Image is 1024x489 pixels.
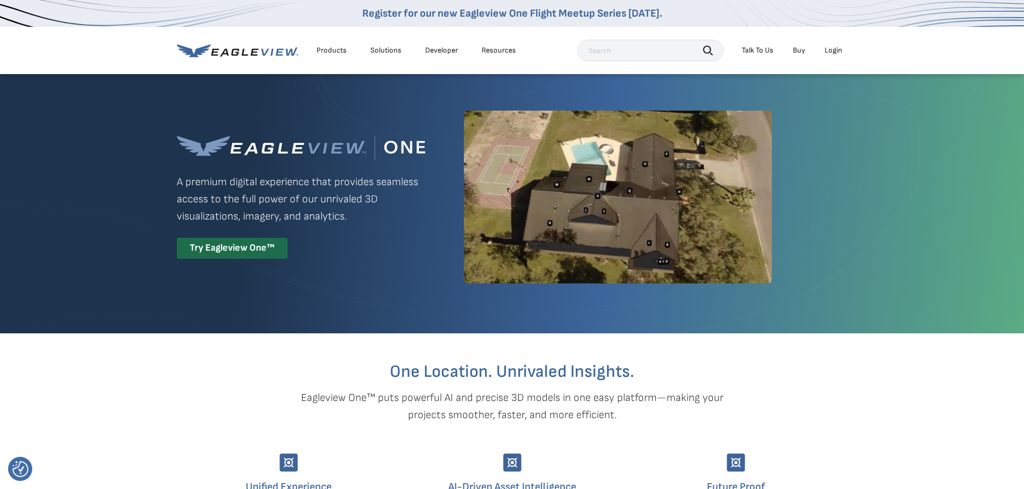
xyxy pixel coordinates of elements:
[577,40,724,61] input: Search
[362,7,662,20] a: Register for our new Eagleview One Flight Meetup Series [DATE].
[177,238,288,259] div: Try Eagleview One™
[425,46,458,55] a: Developer
[185,363,840,381] h2: One Location. Unrivaled Insights.
[12,461,28,477] button: Consent Preferences
[482,46,516,55] div: Resources
[503,454,521,472] img: Group-9744.svg
[727,454,745,472] img: Group-9744.svg
[742,46,774,55] div: Talk To Us
[177,135,425,160] img: Eagleview One™
[280,454,298,472] img: Group-9744.svg
[317,46,347,55] div: Products
[12,461,28,477] img: Revisit consent button
[177,173,425,225] p: A premium digital experience that provides seamless access to the full power of our unrivaled 3D ...
[825,46,842,55] div: Login
[370,46,402,55] div: Solutions
[282,389,742,424] p: Eagleview One™ puts powerful AI and precise 3D models in one easy platform—making your projects s...
[793,46,805,55] a: Buy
